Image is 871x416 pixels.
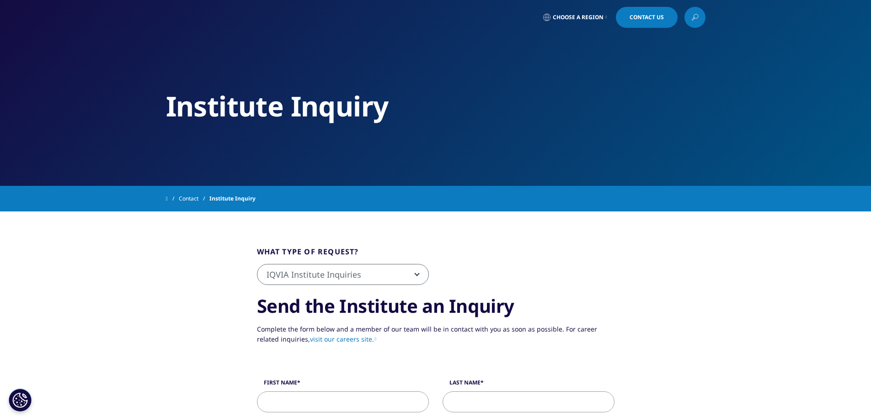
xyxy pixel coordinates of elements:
span: Contact Us [630,15,664,20]
label: Last Name [443,379,615,391]
legend: What type of request? [257,246,359,264]
span: IQVIA Institute Inquiries [257,264,428,285]
span: Institute Inquiry [209,190,256,207]
a: visit our careers site. [310,335,377,343]
span: Choose a Region [553,14,604,21]
button: Ustawienia plików cookie [9,389,32,411]
h2: Institute Inquiry [166,89,705,123]
span: IQVIA Institute Inquiries [257,264,429,285]
div: Complete the form below and a member of our team will be in contact with you as soon as possible.... [257,324,615,363]
a: Contact [179,190,209,207]
h3: Send the Institute an Inquiry [257,295,615,317]
a: Contact Us [616,7,678,28]
label: First Name [257,379,429,391]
